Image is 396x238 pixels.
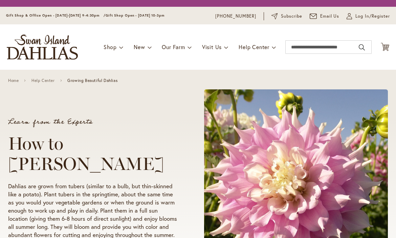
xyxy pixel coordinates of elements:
[355,13,390,20] span: Log In/Register
[271,13,302,20] a: Subscribe
[359,42,365,53] button: Search
[134,43,145,50] span: New
[215,13,256,20] a: [PHONE_NUMBER]
[8,118,178,125] p: Learn from the Experts
[347,13,390,20] a: Log In/Register
[320,13,339,20] span: Email Us
[202,43,222,50] span: Visit Us
[310,13,339,20] a: Email Us
[239,43,269,50] span: Help Center
[106,13,164,18] span: Gift Shop Open - [DATE] 10-3pm
[281,13,302,20] span: Subscribe
[104,43,117,50] span: Shop
[8,133,178,174] h1: How to [PERSON_NAME]
[162,43,185,50] span: Our Farm
[31,78,55,83] a: Help Center
[6,13,106,18] span: Gift Shop & Office Open - [DATE]-[DATE] 9-4:30pm /
[7,35,78,60] a: store logo
[67,78,117,83] span: Growing Beautiful Dahlias
[8,78,19,83] a: Home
